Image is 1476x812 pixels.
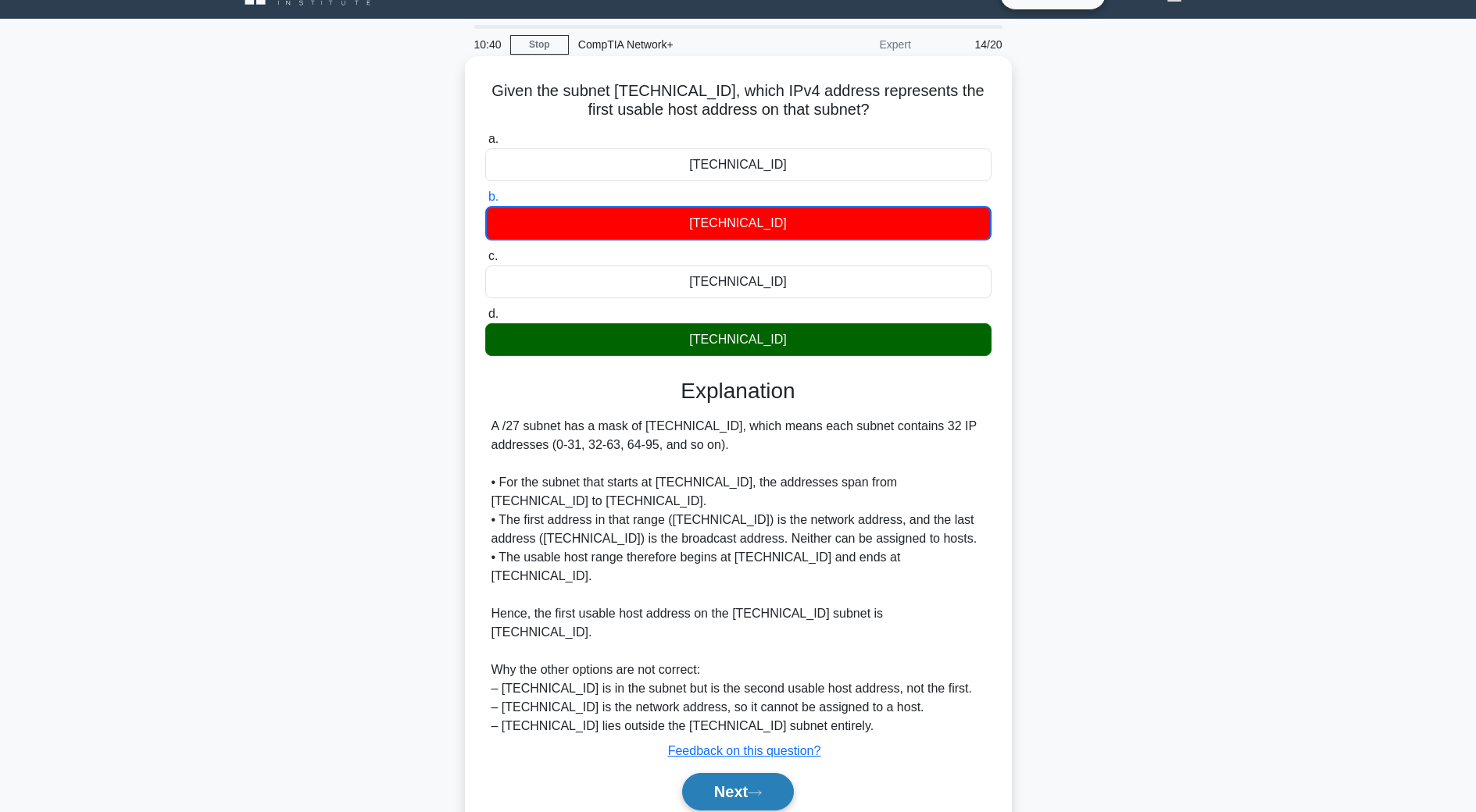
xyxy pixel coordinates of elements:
[485,265,992,298] div: [TECHNICAL_ID]
[495,378,982,404] h3: Explanation
[485,206,992,240] div: [TECHNICAL_ID]
[465,29,510,60] div: 10:40
[485,323,992,356] div: [TECHNICAL_ID]
[491,417,985,735] div: A /27 subnet has a mask of [TECHNICAL_ID], which means each subnet contains 32 IP addresses (0-31...
[484,81,993,120] h5: Given the subnet [TECHNICAL_ID], which IPv4 address represents the first usable host address on t...
[510,35,569,55] a: Stop
[784,29,920,60] div: Expert
[488,132,499,145] span: a.
[488,249,498,262] span: c.
[485,148,992,181] div: [TECHNICAL_ID]
[920,29,1012,60] div: 14/20
[682,773,794,810] button: Next
[668,744,821,757] a: Feedback on this question?
[569,29,784,60] div: CompTIA Network+
[488,307,499,320] span: d.
[488,190,499,203] span: b.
